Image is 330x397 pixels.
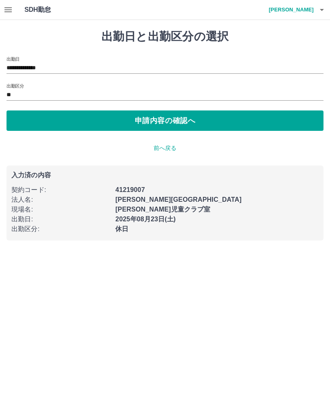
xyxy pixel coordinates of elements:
[7,30,323,44] h1: 出勤日と出勤区分の選択
[11,195,110,205] p: 法人名 :
[7,110,323,131] button: 申請内容の確認へ
[11,172,319,179] p: 入力済の内容
[115,196,242,203] b: [PERSON_NAME][GEOGRAPHIC_DATA]
[115,206,210,213] b: [PERSON_NAME]児童クラブ室
[115,186,145,193] b: 41219007
[115,225,128,232] b: 休日
[7,144,323,152] p: 前へ戻る
[11,214,110,224] p: 出勤日 :
[11,205,110,214] p: 現場名 :
[115,216,176,223] b: 2025年08月23日(土)
[7,83,24,89] label: 出勤区分
[11,224,110,234] p: 出勤区分 :
[7,56,20,62] label: 出勤日
[11,185,110,195] p: 契約コード :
